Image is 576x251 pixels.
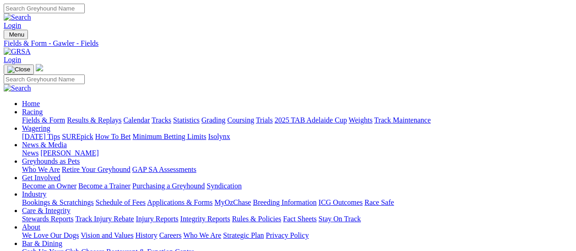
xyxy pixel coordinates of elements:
[159,231,181,239] a: Careers
[22,133,572,141] div: Wagering
[223,231,264,239] a: Strategic Plan
[95,198,145,206] a: Schedule of Fees
[349,116,373,124] a: Weights
[4,64,34,75] button: Toggle navigation
[22,182,572,190] div: Get Involved
[22,231,79,239] a: We Love Our Dogs
[132,133,206,140] a: Minimum Betting Limits
[22,174,60,182] a: Get Involved
[4,48,31,56] img: GRSA
[214,198,251,206] a: MyOzChase
[318,215,361,223] a: Stay On Track
[81,231,133,239] a: Vision and Values
[253,198,317,206] a: Breeding Information
[4,21,21,29] a: Login
[67,116,121,124] a: Results & Replays
[22,207,71,214] a: Care & Integrity
[266,231,309,239] a: Privacy Policy
[232,215,281,223] a: Rules & Policies
[22,116,65,124] a: Fields & Form
[22,116,572,124] div: Racing
[22,141,67,149] a: News & Media
[274,116,347,124] a: 2025 TAB Adelaide Cup
[207,182,241,190] a: Syndication
[364,198,394,206] a: Race Safe
[22,198,572,207] div: Industry
[318,198,362,206] a: ICG Outcomes
[22,223,40,231] a: About
[256,116,273,124] a: Trials
[22,240,62,247] a: Bar & Dining
[22,100,40,107] a: Home
[22,124,50,132] a: Wagering
[22,231,572,240] div: About
[183,231,221,239] a: Who We Are
[4,56,21,64] a: Login
[40,149,99,157] a: [PERSON_NAME]
[62,133,93,140] a: SUREpick
[4,30,28,39] button: Toggle navigation
[22,198,93,206] a: Bookings & Scratchings
[22,215,572,223] div: Care & Integrity
[152,116,171,124] a: Tracks
[135,231,157,239] a: History
[78,182,131,190] a: Become a Trainer
[283,215,317,223] a: Fact Sheets
[75,215,134,223] a: Track Injury Rebate
[22,133,60,140] a: [DATE] Tips
[4,4,85,13] input: Search
[95,133,131,140] a: How To Bet
[22,182,77,190] a: Become an Owner
[36,64,43,71] img: logo-grsa-white.png
[132,166,197,173] a: GAP SA Assessments
[62,166,131,173] a: Retire Your Greyhound
[4,84,31,92] img: Search
[374,116,431,124] a: Track Maintenance
[202,116,225,124] a: Grading
[22,215,73,223] a: Stewards Reports
[123,116,150,124] a: Calendar
[227,116,254,124] a: Coursing
[22,149,38,157] a: News
[132,182,205,190] a: Purchasing a Greyhound
[22,166,60,173] a: Who We Are
[22,108,43,116] a: Racing
[173,116,200,124] a: Statistics
[4,39,572,48] a: Fields & Form - Gawler - Fields
[22,149,572,157] div: News & Media
[147,198,213,206] a: Applications & Forms
[9,31,24,38] span: Menu
[4,13,31,21] img: Search
[4,75,85,84] input: Search
[22,190,46,198] a: Industry
[208,133,230,140] a: Isolynx
[180,215,230,223] a: Integrity Reports
[22,157,80,165] a: Greyhounds as Pets
[136,215,178,223] a: Injury Reports
[7,66,30,73] img: Close
[22,166,572,174] div: Greyhounds as Pets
